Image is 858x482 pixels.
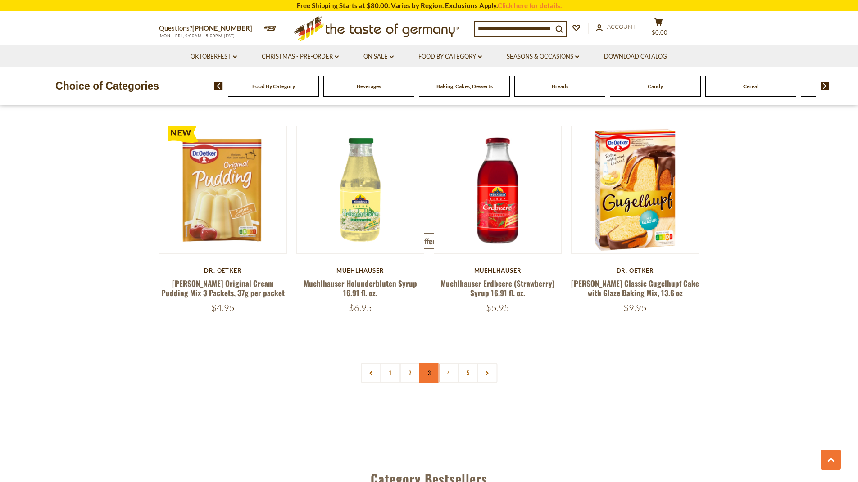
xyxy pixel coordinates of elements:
div: Muehlhauser [434,267,562,274]
div: Muehlhauser [296,267,425,274]
a: Download Catalog [604,52,667,62]
a: Click here for details. [498,1,562,9]
span: $6.95 [349,302,372,313]
img: Dr. Oetker Classic Gugelhupf Cake with Glaze Baking Mix, 13.6 oz [572,126,699,253]
a: Baking, Cakes, Desserts [436,83,493,90]
div: Dr. Oetker [571,267,699,274]
img: Muehlhauser Erdbeere (Strawberry) Syrup 16.91 fl. oz. [434,126,562,253]
a: Account [596,22,636,32]
a: Christmas - PRE-ORDER [262,52,339,62]
a: 1 [380,363,400,383]
span: Account [607,23,636,30]
a: Beverages [357,83,381,90]
a: Food By Category [252,83,295,90]
div: Dr. Oetker [159,267,287,274]
img: next arrow [821,82,829,90]
a: Cereal [743,83,758,90]
img: Muehlhauser Holunderbluten Syrup 16.91 fl. oz. [297,126,424,253]
img: previous arrow [214,82,223,90]
span: $5.95 [486,302,509,313]
a: [PERSON_NAME] "[PERSON_NAME]-Puefferchen" Apple Popover Dessert Mix 152g [299,233,559,249]
a: 5 [458,363,478,383]
span: $0.00 [652,29,667,36]
a: Food By Category [418,52,482,62]
a: 2 [399,363,420,383]
a: [PHONE_NUMBER] [192,24,252,32]
a: [PERSON_NAME] Classic Gugelhupf Cake with Glaze Baking Mix, 13.6 oz [571,278,699,298]
span: $9.95 [623,302,647,313]
span: $4.95 [211,302,235,313]
span: MON - FRI, 9:00AM - 5:00PM (EST) [159,33,236,38]
a: Muehlhauser Erdbeere (Strawberry) Syrup 16.91 fl. oz. [440,278,555,298]
button: $0.00 [645,18,672,40]
a: Seasons & Occasions [507,52,579,62]
a: 4 [438,363,459,383]
a: 3 [419,363,439,383]
a: Muehlhauser Holunderbluten Syrup 16.91 fl. oz. [304,278,417,298]
a: Candy [648,83,663,90]
a: Breads [552,83,568,90]
p: Questions? [159,23,259,34]
img: Dr. Oetker Original Cream Pudding Mix 3 Packets, 37g per packet [159,126,287,253]
a: On Sale [363,52,394,62]
a: [PERSON_NAME] Original Cream Pudding Mix 3 Packets, 37g per packet [161,278,285,298]
a: Oktoberfest [191,52,237,62]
